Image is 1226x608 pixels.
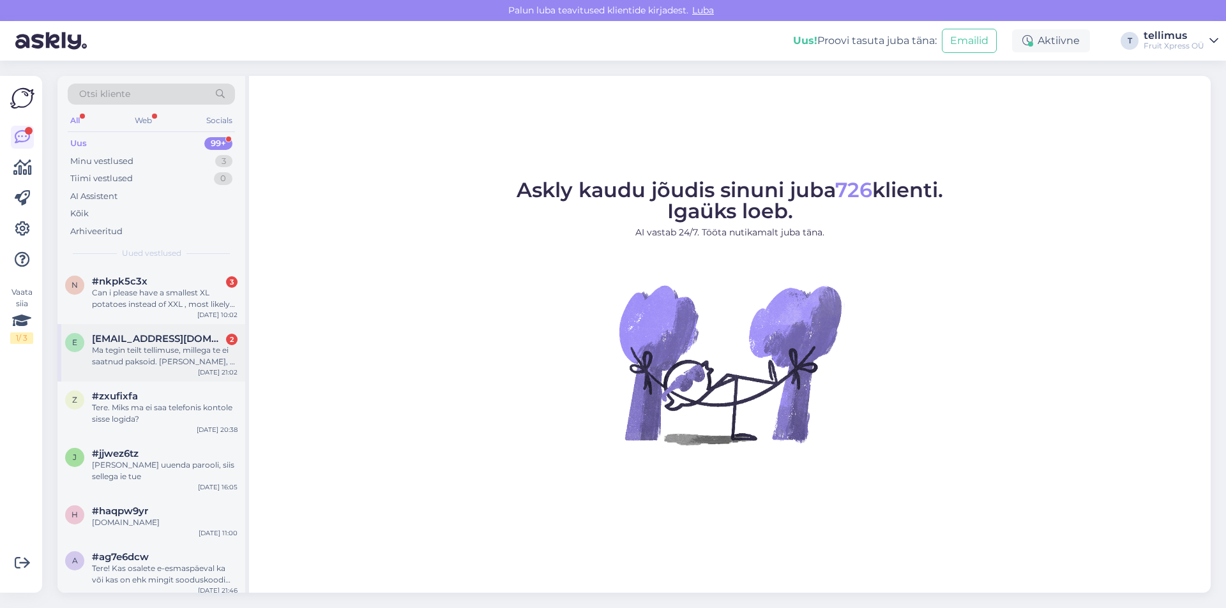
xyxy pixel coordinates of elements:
span: #haqpw9yr [92,505,148,517]
span: #zxufixfa [92,390,138,402]
div: Can i please have a smallest XL potatoes instead of XXL , most likely about 300 grams if possible 🙏 [92,287,238,310]
span: a [72,556,78,565]
span: #ag7e6dcw [92,551,149,563]
span: #jjwez6tz [92,448,139,459]
div: 3 [226,276,238,288]
span: n [72,280,78,290]
div: [DATE] 20:38 [197,425,238,434]
img: Askly Logo [10,86,34,110]
div: Ma tegin teilt tellimuse, millega te ei saatnud paksoid. [PERSON_NAME], et te kannate raha tagasi... [92,345,238,367]
div: 1 / 3 [10,332,33,344]
span: Otsi kliente [79,87,130,101]
span: Askly kaudu jõudis sinuni juba klienti. Igaüks loeb. [517,177,943,223]
div: T [1121,32,1139,50]
div: Uus [70,137,87,150]
div: [DATE] 21:46 [198,586,238,595]
span: Luba [688,4,718,16]
div: Aktiivne [1012,29,1090,52]
div: [DATE] 11:00 [199,528,238,538]
div: Tere! Kas osalete e-esmaspäeval ka või kas on ehk mingit sooduskoodi jagada? [92,563,238,586]
div: Fruit Xpress OÜ [1144,41,1204,51]
div: 3 [215,155,232,168]
div: [DATE] 16:05 [198,482,238,492]
div: [DATE] 10:02 [197,310,238,320]
span: j [73,452,77,462]
div: 2 [226,334,238,345]
b: Uus! [793,34,817,47]
span: #nkpk5c3x [92,276,148,287]
div: Tiimi vestlused [70,172,133,185]
img: No Chat active [615,249,845,479]
div: Kõik [70,207,89,220]
div: All [68,112,82,129]
span: Uued vestlused [122,248,181,259]
p: AI vastab 24/7. Tööta nutikamalt juba täna. [517,226,943,239]
div: [DOMAIN_NAME] [92,517,238,528]
div: tellimus [1144,31,1204,41]
div: Arhiveeritud [70,225,123,238]
span: z [72,395,77,404]
button: Emailid [942,29,997,53]
div: Web [132,112,155,129]
span: 726 [835,177,872,202]
div: Minu vestlused [70,155,133,168]
a: tellimusFruit Xpress OÜ [1144,31,1218,51]
div: Vaata siia [10,286,33,344]
div: [DATE] 21:02 [198,367,238,377]
div: Socials [204,112,235,129]
div: Proovi tasuta juba täna: [793,33,937,48]
div: 0 [214,172,232,185]
div: 99+ [204,137,232,150]
span: e [72,337,77,347]
div: Tere. Miks ma ei saa telefonis kontole sisse logida? [92,402,238,425]
div: [PERSON_NAME] uuenda parooli, siis sellega ie tue [92,459,238,482]
span: ennika123@hotmail.com [92,333,225,345]
div: AI Assistent [70,190,117,203]
span: h [72,510,78,519]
